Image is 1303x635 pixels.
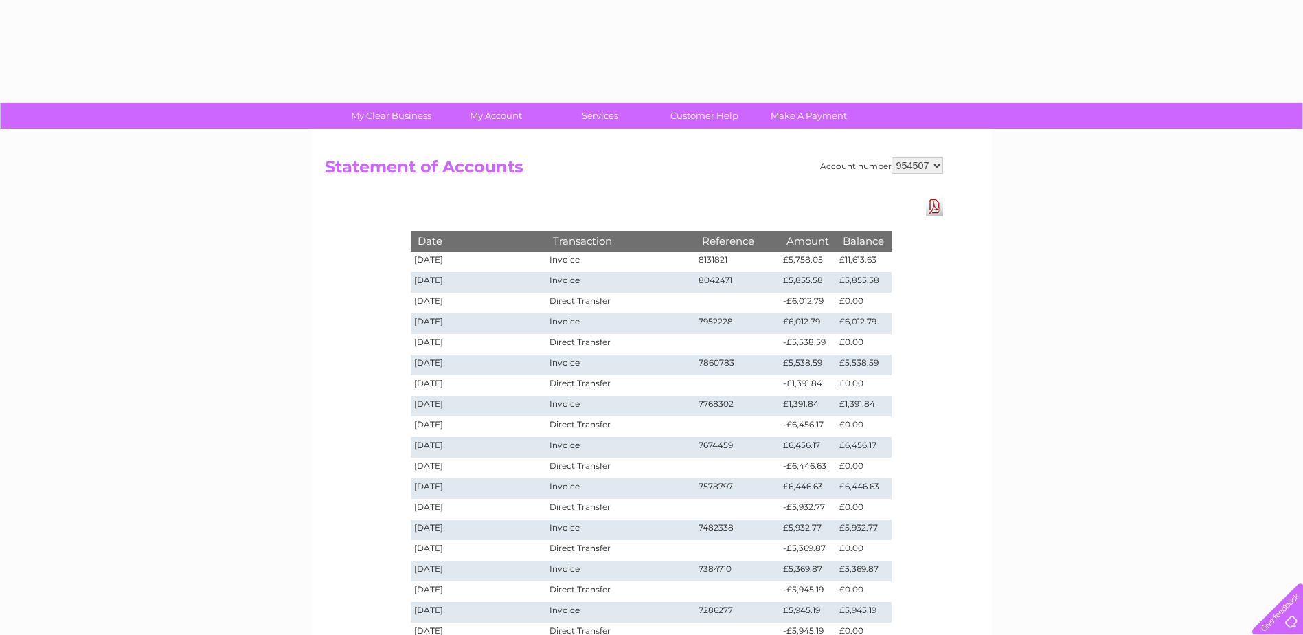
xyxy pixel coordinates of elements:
[695,602,780,623] td: 7286277
[836,540,891,561] td: £0.00
[546,581,694,602] td: Direct Transfer
[780,540,836,561] td: -£5,369.87
[836,313,891,334] td: £6,012.79
[411,293,547,313] td: [DATE]
[836,520,891,540] td: £5,932.77
[546,478,694,499] td: Invoice
[411,416,547,437] td: [DATE]
[695,437,780,458] td: 7674459
[325,157,943,183] h2: Statement of Accounts
[780,499,836,520] td: -£5,932.77
[411,458,547,478] td: [DATE]
[411,540,547,561] td: [DATE]
[695,231,780,251] th: Reference
[695,272,780,293] td: 8042471
[546,355,694,375] td: Invoice
[546,437,694,458] td: Invoice
[780,231,836,251] th: Amount
[546,458,694,478] td: Direct Transfer
[836,458,891,478] td: £0.00
[836,293,891,313] td: £0.00
[546,272,694,293] td: Invoice
[780,313,836,334] td: £6,012.79
[836,416,891,437] td: £0.00
[411,355,547,375] td: [DATE]
[411,334,547,355] td: [DATE]
[546,540,694,561] td: Direct Transfer
[926,197,943,216] a: Download Pdf
[695,561,780,581] td: 7384710
[411,396,547,416] td: [DATE]
[546,375,694,396] td: Direct Transfer
[780,416,836,437] td: -£6,456.17
[546,231,694,251] th: Transaction
[411,478,547,499] td: [DATE]
[546,313,694,334] td: Invoice
[780,293,836,313] td: -£6,012.79
[780,478,836,499] td: £6,446.63
[546,416,694,437] td: Direct Transfer
[780,272,836,293] td: £5,855.58
[411,252,547,272] td: [DATE]
[411,581,547,602] td: [DATE]
[411,499,547,520] td: [DATE]
[411,231,547,251] th: Date
[836,478,891,499] td: £6,446.63
[546,252,694,272] td: Invoice
[836,231,891,251] th: Balance
[546,396,694,416] td: Invoice
[780,437,836,458] td: £6,456.17
[335,103,448,129] a: My Clear Business
[695,252,780,272] td: 8131821
[648,103,761,129] a: Customer Help
[780,252,836,272] td: £5,758.05
[820,157,943,174] div: Account number
[836,334,891,355] td: £0.00
[836,396,891,416] td: £1,391.84
[546,293,694,313] td: Direct Transfer
[836,561,891,581] td: £5,369.87
[780,458,836,478] td: -£6,446.63
[546,602,694,623] td: Invoice
[439,103,552,129] a: My Account
[836,437,891,458] td: £6,456.17
[411,375,547,396] td: [DATE]
[836,499,891,520] td: £0.00
[695,478,780,499] td: 7578797
[780,355,836,375] td: £5,538.59
[836,375,891,396] td: £0.00
[780,334,836,355] td: -£5,538.59
[836,581,891,602] td: £0.00
[411,602,547,623] td: [DATE]
[546,499,694,520] td: Direct Transfer
[836,355,891,375] td: £5,538.59
[411,520,547,540] td: [DATE]
[780,375,836,396] td: -£1,391.84
[780,581,836,602] td: -£5,945.19
[836,602,891,623] td: £5,945.19
[695,355,780,375] td: 7860783
[836,252,891,272] td: £11,613.63
[546,334,694,355] td: Direct Transfer
[695,313,780,334] td: 7952228
[836,272,891,293] td: £5,855.58
[546,561,694,581] td: Invoice
[780,520,836,540] td: £5,932.77
[411,313,547,334] td: [DATE]
[695,520,780,540] td: 7482338
[411,561,547,581] td: [DATE]
[752,103,865,129] a: Make A Payment
[780,602,836,623] td: £5,945.19
[780,561,836,581] td: £5,369.87
[411,437,547,458] td: [DATE]
[543,103,657,129] a: Services
[411,272,547,293] td: [DATE]
[780,396,836,416] td: £1,391.84
[546,520,694,540] td: Invoice
[695,396,780,416] td: 7768302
